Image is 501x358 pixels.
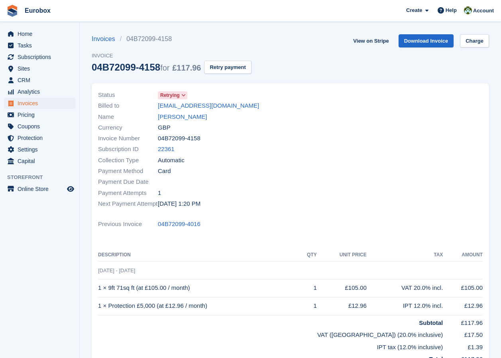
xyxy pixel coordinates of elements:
a: menu [4,132,75,144]
span: Next Payment Attempt [98,199,158,209]
td: £12.96 [317,297,367,315]
span: Tasks [18,40,65,51]
span: Retrying [160,92,180,99]
span: Storefront [7,173,79,181]
td: £17.50 [443,327,483,340]
span: Coupons [18,121,65,132]
a: View on Stripe [350,34,392,47]
a: [PERSON_NAME] [158,112,207,122]
a: [EMAIL_ADDRESS][DOMAIN_NAME] [158,101,259,110]
span: £117.96 [172,63,201,72]
th: Amount [443,249,483,262]
span: Subscriptions [18,51,65,63]
th: QTY [299,249,316,262]
a: 04B72099-4016 [158,220,200,229]
span: Invoice Number [98,134,158,143]
nav: breadcrumbs [92,34,251,44]
button: Retry payment [204,61,251,74]
span: Payment Attempts [98,189,158,198]
td: £105.00 [317,279,367,297]
th: Tax [367,249,443,262]
span: [DATE] - [DATE] [98,268,135,273]
a: menu [4,40,75,51]
div: VAT 20.0% incl. [367,283,443,293]
th: Unit Price [317,249,367,262]
span: Name [98,112,158,122]
td: 1 [299,279,316,297]
span: Previous Invoice [98,220,158,229]
span: Analytics [18,86,65,97]
span: Invoice [92,52,251,60]
span: Capital [18,155,65,167]
a: menu [4,98,75,109]
td: £105.00 [443,279,483,297]
td: 1 × 9ft 71sq ft (at £105.00 / month) [98,279,299,297]
span: Payment Method [98,167,158,176]
a: menu [4,155,75,167]
a: menu [4,109,75,120]
span: Settings [18,144,65,155]
span: Help [446,6,457,14]
td: £12.96 [443,297,483,315]
strong: Subtotal [419,319,443,326]
a: menu [4,144,75,155]
a: menu [4,183,75,195]
span: Account [473,7,494,15]
span: Currency [98,123,158,132]
time: 2025-08-27 12:20:15 UTC [158,199,200,209]
span: Home [18,28,65,39]
span: Automatic [158,156,185,165]
a: menu [4,28,75,39]
td: IPT tax (12.0% inclusive) [98,340,443,352]
span: Sites [18,63,65,74]
span: CRM [18,75,65,86]
a: Download Invoice [399,34,454,47]
span: Subscription ID [98,145,158,154]
td: VAT ([GEOGRAPHIC_DATA]) (20.0% inclusive) [98,327,443,340]
span: Pricing [18,109,65,120]
td: £117.96 [443,315,483,327]
a: menu [4,75,75,86]
span: for [160,63,169,72]
img: stora-icon-8386f47178a22dfd0bd8f6a31ec36ba5ce8667c1dd55bd0f319d3a0aa187defe.svg [6,5,18,17]
span: Payment Due Date [98,177,158,187]
div: 04B72099-4158 [92,62,201,73]
th: Description [98,249,299,262]
img: Lorna Russell [464,6,472,14]
td: £1.39 [443,340,483,352]
a: Eurobox [22,4,54,17]
a: Charge [460,34,489,47]
span: 04B72099-4158 [158,134,200,143]
td: 1 [299,297,316,315]
span: Billed to [98,101,158,110]
span: Create [406,6,422,14]
span: Status [98,90,158,100]
span: Collection Type [98,156,158,165]
a: Retrying [158,90,187,100]
a: 22361 [158,145,175,154]
span: 1 [158,189,161,198]
span: GBP [158,123,171,132]
a: menu [4,121,75,132]
td: 1 × Protection £5,000 (at £12.96 / month) [98,297,299,315]
a: menu [4,51,75,63]
span: Protection [18,132,65,144]
span: Card [158,167,171,176]
span: Invoices [18,98,65,109]
div: IPT 12.0% incl. [367,301,443,311]
a: Preview store [66,184,75,194]
a: menu [4,63,75,74]
span: Online Store [18,183,65,195]
a: menu [4,86,75,97]
a: Invoices [92,34,120,44]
